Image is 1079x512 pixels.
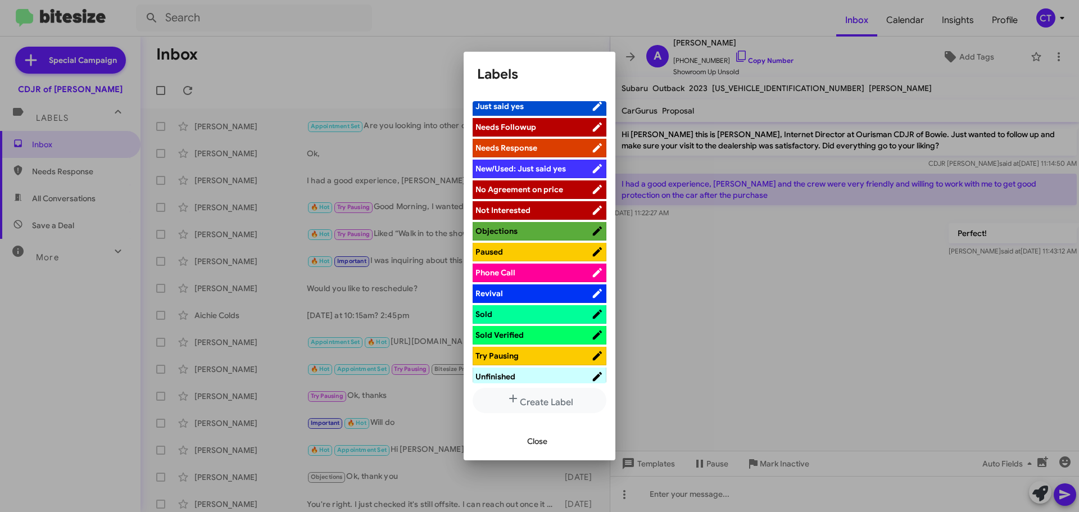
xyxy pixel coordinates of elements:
span: Revival [475,288,503,298]
span: Just said yes [475,101,524,111]
span: Not Interested [475,205,531,215]
span: New/Used: Just said yes [475,164,566,174]
span: No Agreement on price [475,184,563,194]
span: Close [527,431,547,451]
span: Phone Call [475,268,515,278]
span: Objections [475,226,518,236]
button: Create Label [473,388,606,413]
span: Sold Verified [475,330,524,340]
h1: Labels [477,65,602,83]
span: Try Pausing [475,351,519,361]
span: Paused [475,247,503,257]
button: Close [518,431,556,451]
span: Needs Followup [475,122,536,132]
span: Sold [475,309,492,319]
span: Unfinished [475,371,515,382]
span: Needs Response [475,143,537,153]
